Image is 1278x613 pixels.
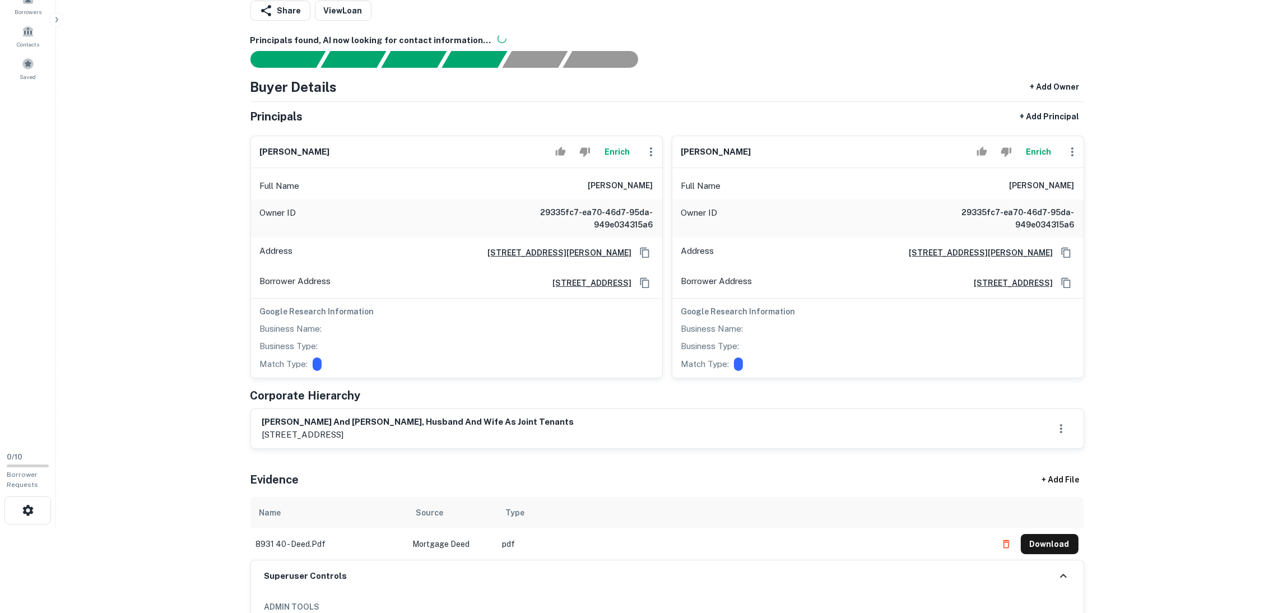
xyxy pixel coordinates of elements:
[264,601,1070,613] h6: ADMIN TOOLS
[1021,141,1057,163] button: Enrich
[600,141,635,163] button: Enrich
[681,146,751,159] h6: [PERSON_NAME]
[497,528,991,560] td: pdf
[260,340,318,353] p: Business Type:
[588,179,653,193] h6: [PERSON_NAME]
[681,179,721,193] p: Full Name
[681,322,743,336] p: Business Name:
[563,51,652,68] div: AI fulfillment process complete.
[1026,77,1084,97] button: + Add Owner
[407,528,497,560] td: Mortgage Deed
[250,471,299,488] h5: Evidence
[260,206,296,231] p: Owner ID
[3,53,53,83] a: Saved
[544,277,632,289] a: [STREET_ADDRESS]
[636,244,653,261] button: Copy Address
[1021,534,1079,554] button: Download
[442,51,507,68] div: Principals found, AI now looking for contact information...
[681,244,714,261] p: Address
[250,497,407,528] th: Name
[965,277,1053,289] a: [STREET_ADDRESS]
[250,34,1084,47] h6: Principals found, AI now looking for contact information...
[260,322,322,336] p: Business Name:
[17,40,39,49] span: Contacts
[320,51,386,68] div: Your request is received and processing...
[7,471,38,489] span: Borrower Requests
[972,141,992,163] button: Accept
[260,146,330,159] h6: [PERSON_NAME]
[416,506,444,519] div: Source
[315,1,371,21] a: ViewLoan
[3,21,53,51] a: Contacts
[1222,523,1278,577] iframe: Chat Widget
[264,570,347,583] h6: Superuser Controls
[260,305,653,318] h6: Google Research Information
[681,340,740,353] p: Business Type:
[681,305,1075,318] h6: Google Research Information
[940,206,1075,231] h6: 29335fc7-ea70-46d7-95da-949e034315a6
[260,244,293,261] p: Address
[20,72,36,81] span: Saved
[681,357,729,371] p: Match Type:
[1058,244,1075,261] button: Copy Address
[250,1,310,21] button: Share
[681,206,718,231] p: Owner ID
[479,247,632,259] a: [STREET_ADDRESS][PERSON_NAME]
[636,275,653,291] button: Copy Address
[1016,106,1084,127] button: + Add Principal
[260,275,331,291] p: Borrower Address
[519,206,653,231] h6: 29335fc7-ea70-46d7-95da-949e034315a6
[250,497,1084,560] div: scrollable content
[407,497,497,528] th: Source
[15,7,41,16] span: Borrowers
[681,275,752,291] p: Borrower Address
[497,497,991,528] th: Type
[250,77,337,97] h4: Buyer Details
[250,108,303,125] h5: Principals
[502,51,568,68] div: Principals found, still searching for contact information. This may take time...
[259,506,281,519] div: Name
[1021,470,1100,490] div: + Add File
[250,528,407,560] td: 8931 40 - deed.pdf
[575,141,594,163] button: Reject
[1058,275,1075,291] button: Copy Address
[381,51,447,68] div: Documents found, AI parsing details...
[1010,179,1075,193] h6: [PERSON_NAME]
[996,141,1016,163] button: Reject
[262,428,574,442] p: [STREET_ADDRESS]
[506,506,525,519] div: Type
[551,141,570,163] button: Accept
[996,535,1016,553] button: Delete file
[260,357,308,371] p: Match Type:
[237,51,321,68] div: Sending borrower request to AI...
[900,247,1053,259] a: [STREET_ADDRESS][PERSON_NAME]
[250,387,361,404] h5: Corporate Hierarchy
[262,416,574,429] h6: [PERSON_NAME] and [PERSON_NAME], husband and wife as joint tenants
[7,453,22,461] span: 0 / 10
[260,179,300,193] p: Full Name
